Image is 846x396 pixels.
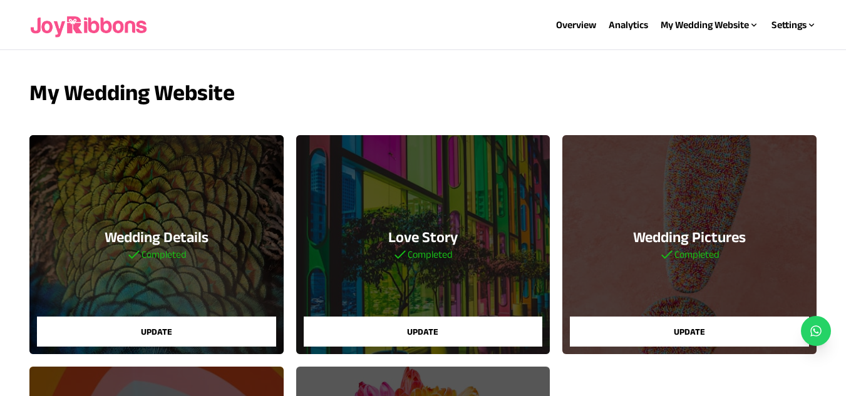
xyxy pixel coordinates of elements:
a: Love StoryCompletedUpdate [296,135,550,354]
div: My Wedding Website [661,18,759,33]
h5: Completed [659,247,720,262]
a: Overview [556,19,596,30]
h5: Completed [393,247,453,262]
h5: Completed [126,247,187,262]
button: Update [570,317,808,347]
button: Update [304,317,542,347]
a: Analytics [609,19,648,30]
h3: My Wedding Website [29,80,816,105]
a: Wedding DetailsCompletedUpdate [29,135,283,354]
img: joyribbons [29,5,150,45]
a: Wedding PicturesCompletedUpdate [562,135,816,354]
div: Settings [771,18,817,33]
h3: Wedding Pictures [633,227,746,247]
h3: Love Story [388,227,458,247]
h3: Wedding Details [105,227,209,247]
button: Update [37,317,276,347]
